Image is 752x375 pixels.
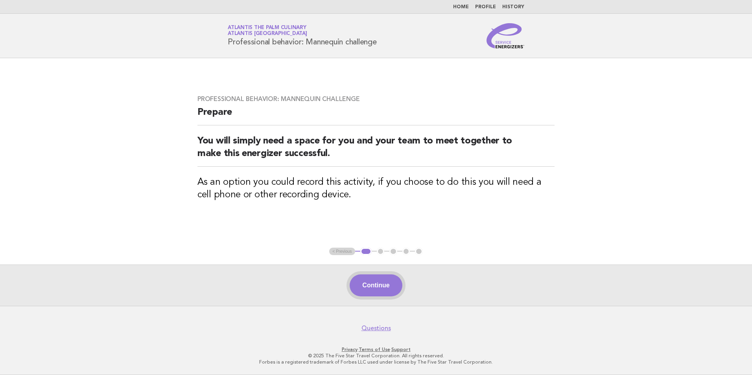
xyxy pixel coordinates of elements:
p: © 2025 The Five Star Travel Corporation. All rights reserved. [135,353,617,359]
h2: Prepare [197,106,555,125]
button: Continue [350,274,402,296]
img: Service Energizers [487,23,524,48]
p: Forbes is a registered trademark of Forbes LLC used under license by The Five Star Travel Corpora... [135,359,617,365]
a: Questions [361,324,391,332]
p: · · [135,346,617,353]
a: Home [453,5,469,9]
a: Profile [475,5,496,9]
span: Atlantis [GEOGRAPHIC_DATA] [228,31,307,37]
h3: Professional behavior: Mannequin challenge [197,95,555,103]
a: Support [391,347,411,352]
a: History [502,5,524,9]
h2: You will simply need a space for you and your team to meet together to make this energizer succes... [197,135,555,167]
h1: Professional behavior: Mannequin challenge [228,26,377,46]
a: Privacy [342,347,358,352]
a: Atlantis The Palm CulinaryAtlantis [GEOGRAPHIC_DATA] [228,25,307,36]
a: Terms of Use [359,347,390,352]
h3: As an option you could record this activity, if you choose to do this you will need a cell phone ... [197,176,555,201]
button: 1 [360,248,372,256]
